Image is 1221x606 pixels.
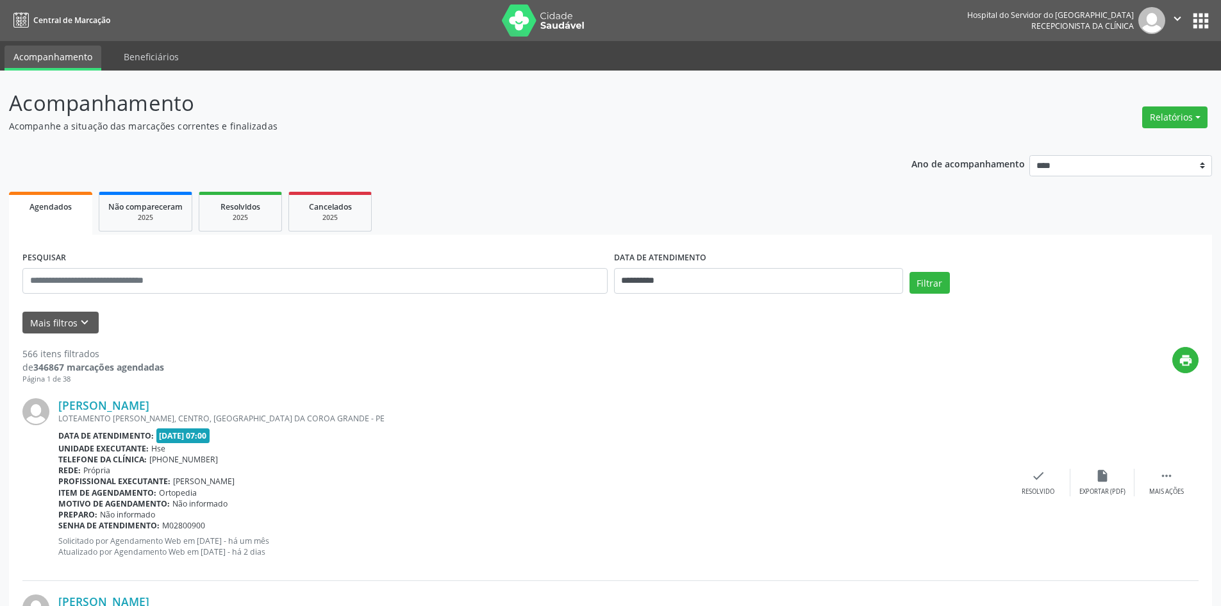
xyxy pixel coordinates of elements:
div: de [22,360,164,374]
a: [PERSON_NAME] [58,398,149,412]
b: Unidade executante: [58,443,149,454]
label: PESQUISAR [22,248,66,268]
div: 2025 [298,213,362,223]
button: Filtrar [910,272,950,294]
b: Motivo de agendamento: [58,498,170,509]
b: Preparo: [58,509,97,520]
div: Página 1 de 38 [22,374,164,385]
button:  [1165,7,1190,34]
i:  [1159,469,1174,483]
span: Resolvidos [220,201,260,212]
div: 2025 [108,213,183,223]
i: print [1179,353,1193,367]
span: Não informado [172,498,228,509]
span: Própria [83,465,110,476]
span: Recepcionista da clínica [1031,21,1134,31]
span: M02800900 [162,520,205,531]
div: 2025 [208,213,272,223]
strong: 346867 marcações agendadas [33,361,164,373]
img: img [1138,7,1165,34]
b: Profissional executante: [58,476,170,487]
i: keyboard_arrow_down [78,316,92,330]
div: 566 itens filtrados [22,347,164,360]
span: Hse [151,443,165,454]
div: Mais ações [1149,487,1184,496]
div: Exportar (PDF) [1079,487,1125,496]
span: Ortopedia [159,487,197,498]
span: [PHONE_NUMBER] [149,454,218,465]
div: Hospital do Servidor do [GEOGRAPHIC_DATA] [967,10,1134,21]
button: apps [1190,10,1212,32]
b: Item de agendamento: [58,487,156,498]
a: Central de Marcação [9,10,110,31]
button: print [1172,347,1199,373]
b: Rede: [58,465,81,476]
p: Solicitado por Agendamento Web em [DATE] - há um mês Atualizado por Agendamento Web em [DATE] - h... [58,535,1006,557]
span: [PERSON_NAME] [173,476,235,487]
a: Acompanhamento [4,46,101,71]
b: Data de atendimento: [58,430,154,441]
button: Mais filtroskeyboard_arrow_down [22,312,99,334]
span: Central de Marcação [33,15,110,26]
i:  [1170,12,1184,26]
p: Acompanhe a situação das marcações correntes e finalizadas [9,119,851,133]
span: Não informado [100,509,155,520]
span: Agendados [29,201,72,212]
a: Beneficiários [115,46,188,68]
label: DATA DE ATENDIMENTO [614,248,706,268]
span: Não compareceram [108,201,183,212]
div: Resolvido [1022,487,1054,496]
p: Acompanhamento [9,87,851,119]
span: Cancelados [309,201,352,212]
i: check [1031,469,1045,483]
b: Senha de atendimento: [58,520,160,531]
img: img [22,398,49,425]
b: Telefone da clínica: [58,454,147,465]
button: Relatórios [1142,106,1208,128]
div: LOTEAMENTO [PERSON_NAME], CENTRO, [GEOGRAPHIC_DATA] DA COROA GRANDE - PE [58,413,1006,424]
i: insert_drive_file [1095,469,1109,483]
span: [DATE] 07:00 [156,428,210,443]
p: Ano de acompanhamento [911,155,1025,171]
